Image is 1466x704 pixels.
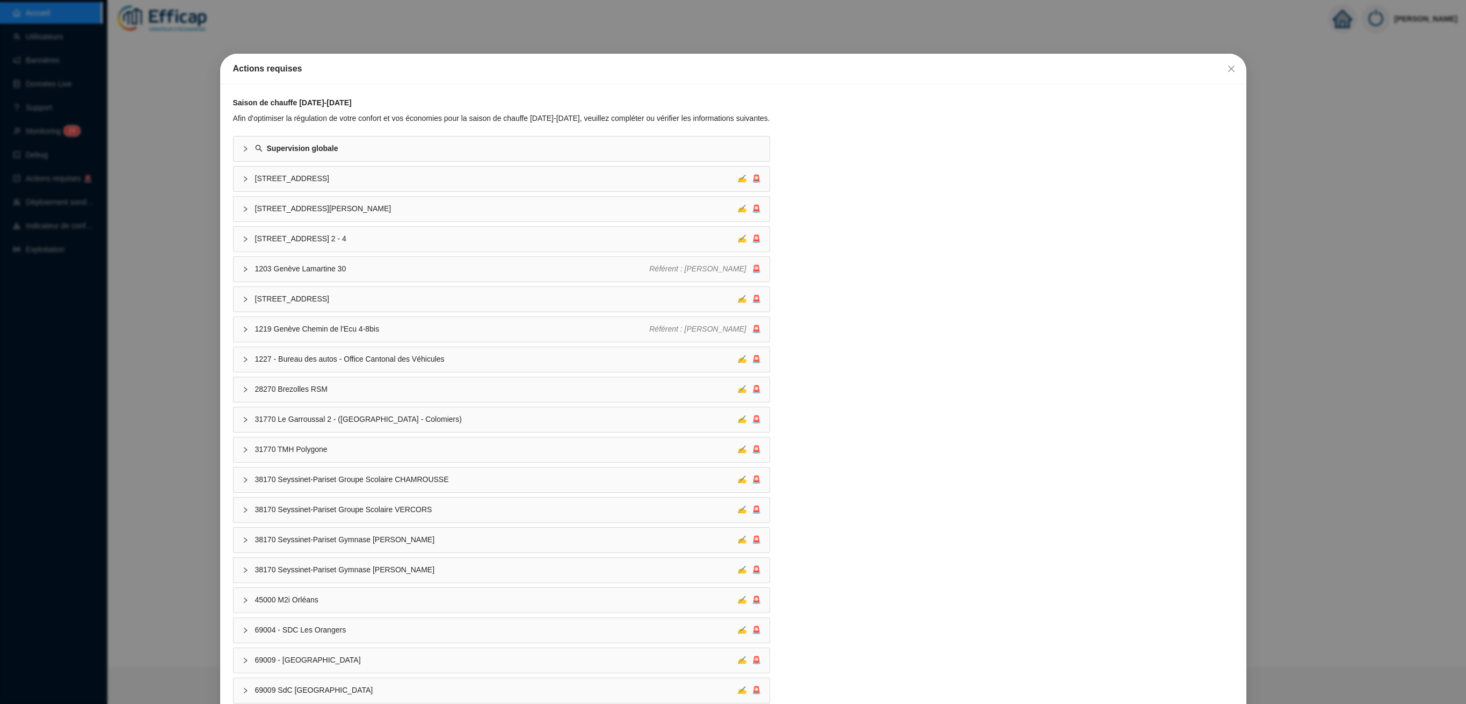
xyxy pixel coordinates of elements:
span: 1219 Genève Chemin de l'Ecu 4-8bis [255,324,650,335]
div: 45000 M2i Orléans✍🚨 [234,588,770,613]
div: [STREET_ADDRESS][PERSON_NAME]✍🚨 [234,197,770,221]
strong: Saison de chauffe [DATE]-[DATE] [233,98,352,107]
span: 38170 Seyssinet-Pariset Gymnase [PERSON_NAME] [255,564,737,576]
span: 28270 Brezolles RSM [255,384,737,395]
span: Fermer [1223,64,1240,73]
span: [STREET_ADDRESS] 2 - 4 [255,233,737,245]
span: ✍ [737,535,746,544]
span: ✍ [737,204,746,213]
span: [STREET_ADDRESS][PERSON_NAME] [255,203,737,214]
div: [STREET_ADDRESS]✍🚨 [234,167,770,191]
div: 🚨 [737,685,761,696]
span: collapsed [242,146,249,152]
div: 31770 TMH Polygone✍🚨 [234,437,770,462]
div: 🚨 [737,534,761,545]
div: Supervision globale [234,137,770,161]
span: 69009 - [GEOGRAPHIC_DATA] [255,655,737,666]
span: 31770 Le Garroussal 2 - ([GEOGRAPHIC_DATA] - Colomiers) [255,414,737,425]
span: 38170 Seyssinet-Pariset Groupe Scolaire VERCORS [255,504,737,515]
span: collapsed [242,537,249,543]
span: search [255,145,263,152]
div: 🚨 [649,324,761,335]
span: collapsed [242,477,249,483]
div: 🚨 [737,624,761,636]
div: 1227 - Bureau des autos - Office Cantonal des Véhicules✍🚨 [234,347,770,372]
div: 1219 Genève Chemin de l'Ecu 4-8bisRéférent : [PERSON_NAME]🚨 [234,317,770,342]
span: collapsed [242,627,249,634]
span: collapsed [242,447,249,453]
span: ✍ [737,505,746,514]
span: 1227 - Bureau des autos - Office Cantonal des Véhicules [255,354,737,365]
span: ✍ [737,595,746,604]
div: [STREET_ADDRESS]✍🚨 [234,287,770,312]
span: collapsed [242,206,249,212]
span: collapsed [242,356,249,363]
div: 1203 Genève Lamartine 30Référent : [PERSON_NAME]🚨 [234,257,770,282]
strong: Supervision globale [267,144,338,153]
span: 69009 SdC [GEOGRAPHIC_DATA] [255,685,737,696]
span: ✍ [737,174,746,183]
div: 38170 Seyssinet-Pariset Groupe Scolaire VERCORS✍🚨 [234,498,770,522]
span: ✍ [737,445,746,454]
span: collapsed [242,296,249,303]
div: 🚨 [737,444,761,455]
span: Référent : [PERSON_NAME] [649,264,746,273]
span: 38170 Seyssinet-Pariset Gymnase [PERSON_NAME] [255,534,737,545]
span: collapsed [242,567,249,573]
div: 🚨 [649,263,761,275]
span: collapsed [242,386,249,393]
span: collapsed [242,687,249,694]
div: 🚨 [737,233,761,245]
div: 🚨 [737,594,761,606]
div: 🚨 [737,203,761,214]
span: ✍ [737,294,746,303]
div: 🚨 [737,384,761,395]
span: [STREET_ADDRESS] [255,293,737,305]
div: 🚨 [737,655,761,666]
span: ✍ [737,385,746,393]
span: 38170 Seyssinet-Pariset Groupe Scolaire CHAMROUSSE [255,474,737,485]
div: 🚨 [737,564,761,576]
div: 🚨 [737,354,761,365]
div: 69009 SdC [GEOGRAPHIC_DATA]✍🚨 [234,678,770,703]
div: 🚨 [737,414,761,425]
div: Afin d'optimiser la régulation de votre confort et vos économies pour la saison de chauffe [DATE]... [233,113,770,124]
div: 69004 - SDC Les Orangers✍🚨 [234,618,770,643]
span: ✍ [737,686,746,694]
span: collapsed [242,657,249,664]
span: ✍ [737,475,746,484]
span: ✍ [737,234,746,243]
span: [STREET_ADDRESS] [255,173,737,184]
span: collapsed [242,507,249,513]
span: 45000 M2i Orléans [255,594,737,606]
span: ✍ [737,565,746,574]
div: 38170 Seyssinet-Pariset Gymnase [PERSON_NAME]✍🚨 [234,528,770,552]
div: 38170 Seyssinet-Pariset Groupe Scolaire CHAMROUSSE✍🚨 [234,468,770,492]
div: [STREET_ADDRESS] 2 - 4✍🚨 [234,227,770,252]
div: 🚨 [737,173,761,184]
div: 69009 - [GEOGRAPHIC_DATA]✍🚨 [234,648,770,673]
span: 69004 - SDC Les Orangers [255,624,737,636]
button: Close [1223,60,1240,77]
span: collapsed [242,236,249,242]
span: close [1227,64,1236,73]
div: 🚨 [737,504,761,515]
span: ✍ [737,626,746,634]
div: 28270 Brezolles RSM✍🚨 [234,377,770,402]
div: 🚨 [737,293,761,305]
span: 31770 TMH Polygone [255,444,737,455]
div: 31770 Le Garroussal 2 - ([GEOGRAPHIC_DATA] - Colomiers)✍🚨 [234,407,770,432]
span: collapsed [242,597,249,604]
div: Actions requises [233,62,1233,75]
span: Référent : [PERSON_NAME] [649,325,746,333]
span: collapsed [242,266,249,272]
span: ✍ [737,415,746,423]
span: ✍ [737,656,746,664]
span: 1203 Genève Lamartine 30 [255,263,650,275]
span: ✍ [737,355,746,363]
div: 🚨 [737,474,761,485]
div: 38170 Seyssinet-Pariset Gymnase [PERSON_NAME]✍🚨 [234,558,770,583]
span: collapsed [242,416,249,423]
span: collapsed [242,176,249,182]
span: collapsed [242,326,249,333]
